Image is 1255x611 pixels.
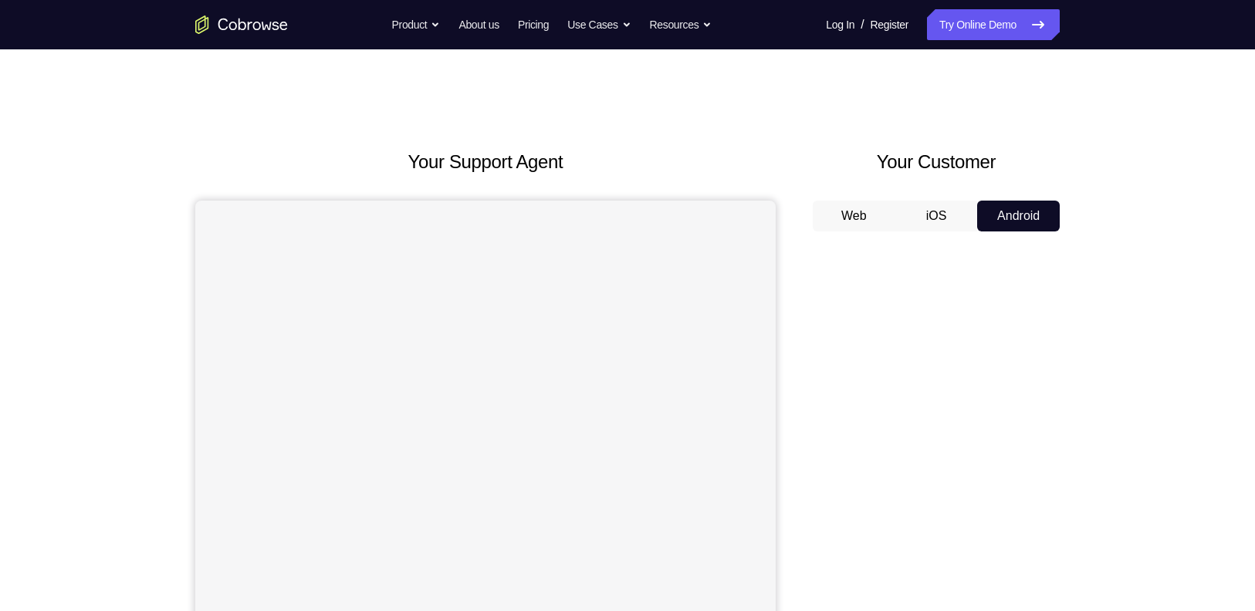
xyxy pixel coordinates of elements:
[871,9,908,40] a: Register
[458,9,499,40] a: About us
[861,15,864,34] span: /
[977,201,1060,231] button: Android
[895,201,978,231] button: iOS
[813,148,1060,176] h2: Your Customer
[813,201,895,231] button: Web
[518,9,549,40] a: Pricing
[650,9,712,40] button: Resources
[826,9,854,40] a: Log In
[927,9,1060,40] a: Try Online Demo
[392,9,441,40] button: Product
[195,15,288,34] a: Go to the home page
[567,9,631,40] button: Use Cases
[195,148,776,176] h2: Your Support Agent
